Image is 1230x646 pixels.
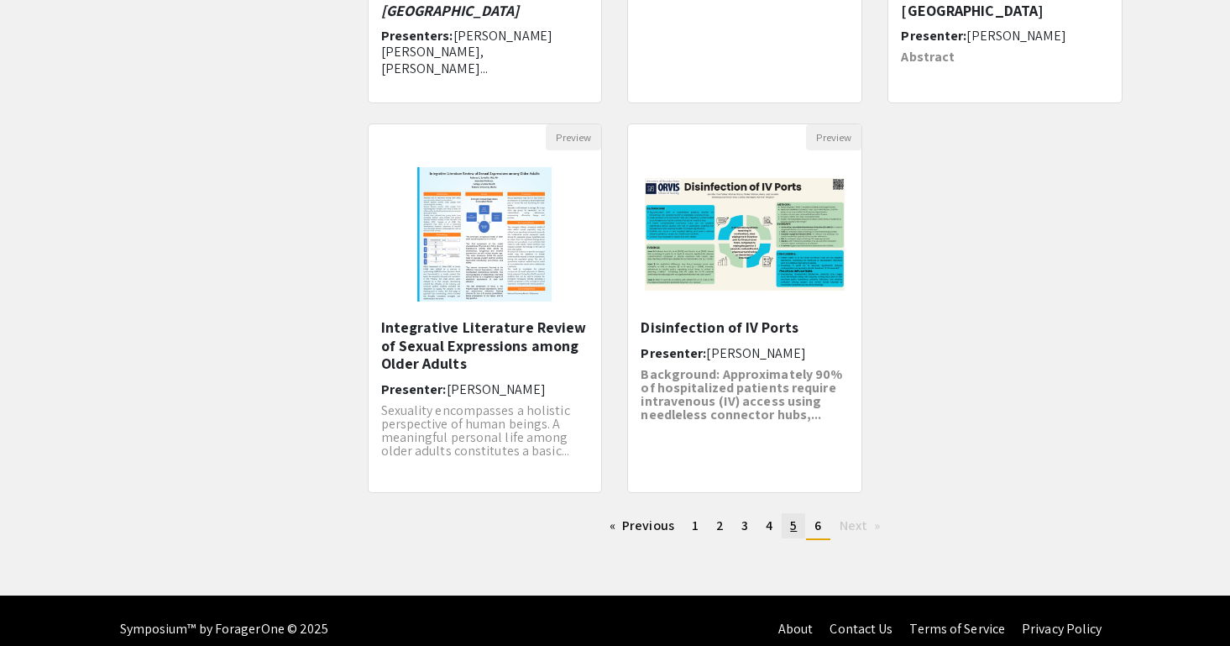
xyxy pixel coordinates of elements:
span: 4 [766,517,772,534]
strong: Background: Approximately 90% of hospitalized patients require intravenous (IV) access using need... [641,365,842,423]
a: Terms of Service [909,620,1005,638]
span: [PERSON_NAME] [706,344,805,362]
h6: Presenter: [901,28,1109,44]
h5: Integrative Literature Review of Sexual Expressions among Older Adults [381,318,589,373]
span: 2 [716,517,724,534]
button: Preview [546,124,601,150]
p: Sexuality encompasses a holistic perspective of human beings. A meaningful personal life among ol... [381,404,589,458]
span: [PERSON_NAME] [PERSON_NAME], [PERSON_NAME]... [381,27,552,76]
h6: Presenter: [381,381,589,397]
span: Next [840,517,867,534]
span: 1 [692,517,699,534]
h6: Presenters: [381,28,589,76]
div: Open Presentation <p>Integrative Literature Review of Sexual Expressions among Older Adults</p> [368,123,603,493]
button: Preview [806,124,861,150]
strong: Abstract [901,48,955,66]
span: 3 [741,517,748,534]
span: [PERSON_NAME] [447,381,546,398]
span: 6 [814,517,821,534]
a: About [778,620,814,638]
a: Contact Us [830,620,892,638]
a: Privacy Policy [1022,620,1102,638]
div: Open Presentation <p>Disinfection of IV Ports</p> [627,123,862,493]
a: Previous page [601,513,683,538]
img: <p>Integrative Literature Review of Sexual Expressions among Older Adults</p> [400,150,568,318]
img: <p>Disinfection of IV Ports</p> [628,161,861,307]
h6: Presenter: [641,345,849,361]
ul: Pagination [368,513,1123,540]
span: 5 [790,517,797,534]
h5: Disinfection of IV Ports [641,318,849,337]
span: [PERSON_NAME] [966,27,1065,45]
iframe: Chat [13,570,71,633]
